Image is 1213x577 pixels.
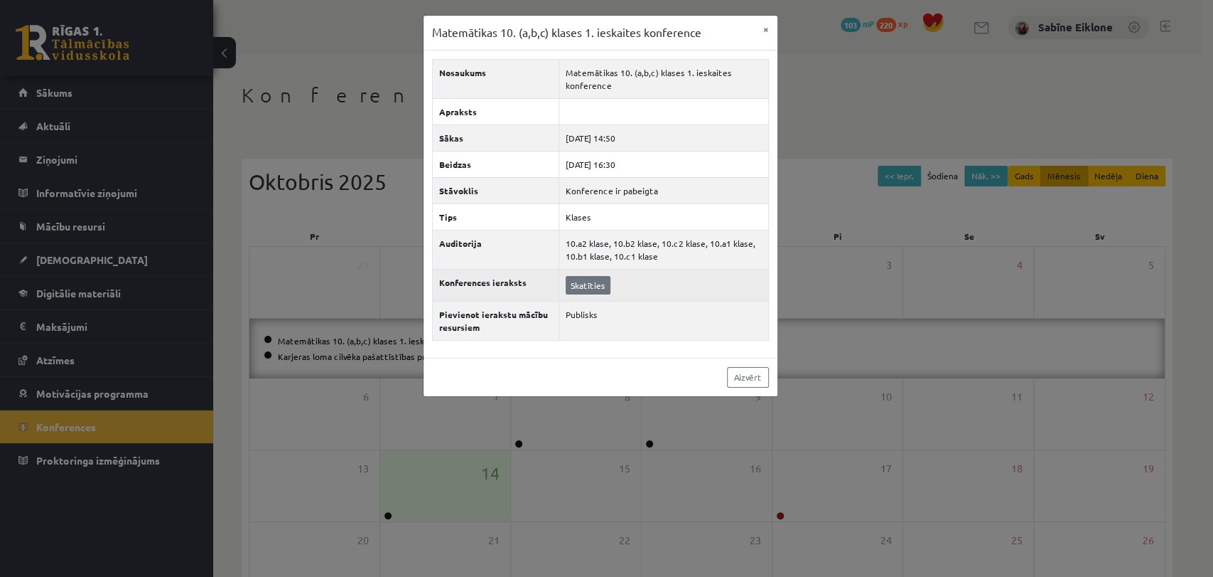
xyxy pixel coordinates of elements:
th: Nosaukums [433,59,559,98]
td: Matemātikas 10. (a,b,c) klases 1. ieskaites konference [559,59,769,98]
th: Apraksts [433,98,559,125]
a: Skatīties [566,276,610,295]
th: Stāvoklis [433,177,559,203]
th: Beidzas [433,151,559,177]
th: Konferences ieraksts [433,269,559,301]
th: Auditorija [433,230,559,269]
button: × [755,16,777,43]
th: Tips [433,203,559,230]
td: Konference ir pabeigta [559,177,769,203]
th: Sākas [433,125,559,151]
td: [DATE] 16:30 [559,151,769,177]
td: 10.a2 klase, 10.b2 klase, 10.c2 klase, 10.a1 klase, 10.b1 klase, 10.c1 klase [559,230,769,269]
td: Publisks [559,301,769,340]
th: Pievienot ierakstu mācību resursiem [433,301,559,340]
a: Aizvērt [727,367,769,388]
h3: Matemātikas 10. (a,b,c) klases 1. ieskaites konference [432,24,701,41]
td: [DATE] 14:50 [559,125,769,151]
td: Klases [559,203,769,230]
